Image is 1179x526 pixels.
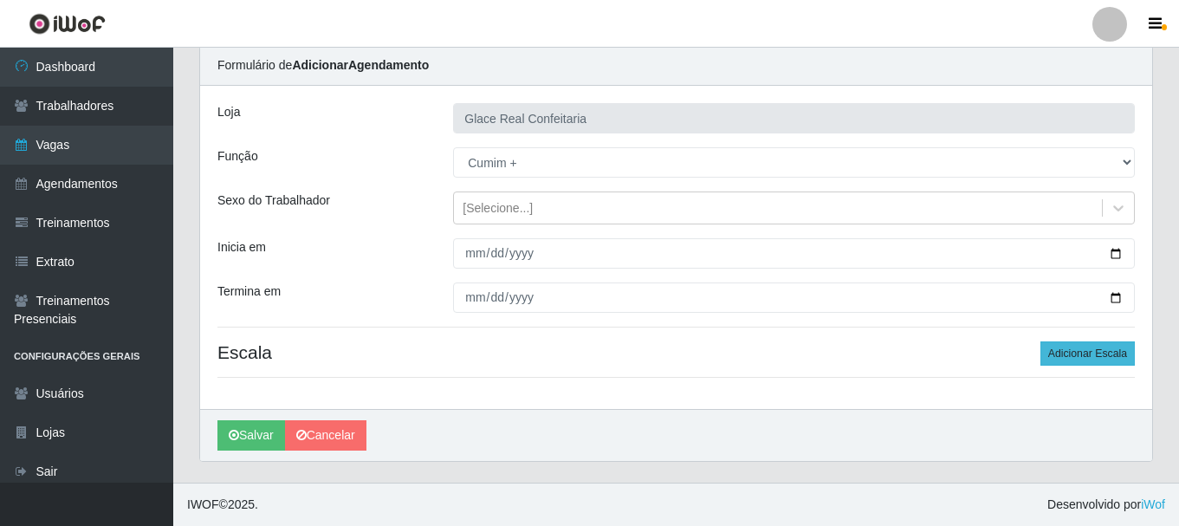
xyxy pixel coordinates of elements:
[29,13,106,35] img: CoreUI Logo
[200,46,1152,86] div: Formulário de
[187,497,219,511] span: IWOF
[1040,341,1135,366] button: Adicionar Escala
[285,420,366,451] a: Cancelar
[217,147,258,166] label: Função
[453,238,1135,269] input: 00/00/0000
[217,420,285,451] button: Salvar
[463,199,533,218] div: [Selecione...]
[187,496,258,514] span: © 2025 .
[217,282,281,301] label: Termina em
[217,103,240,121] label: Loja
[1047,496,1165,514] span: Desenvolvido por
[292,58,429,72] strong: Adicionar Agendamento
[217,192,330,210] label: Sexo do Trabalhador
[1141,497,1165,511] a: iWof
[217,238,266,257] label: Inicia em
[217,341,1135,363] h4: Escala
[453,282,1135,313] input: 00/00/0000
